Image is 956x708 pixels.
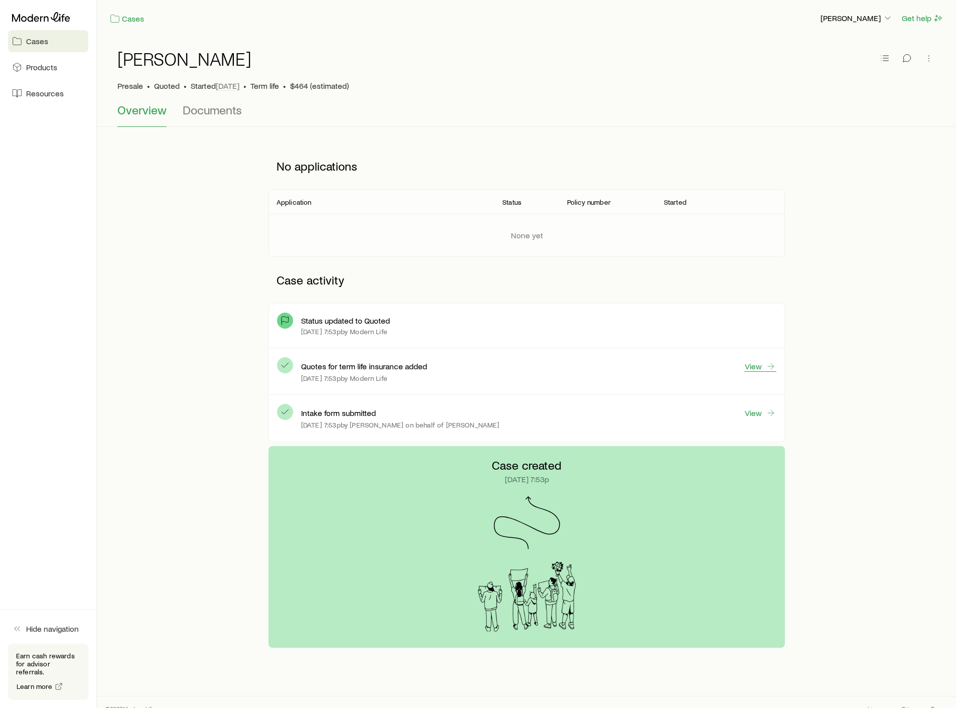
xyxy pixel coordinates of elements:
p: Quotes for term life insurance added [301,361,427,371]
span: • [147,81,150,91]
span: [DATE] [216,81,239,91]
span: • [283,81,286,91]
span: Term life [250,81,279,91]
span: Quoted [154,81,180,91]
p: Case created [492,458,562,472]
span: Hide navigation [26,624,79,634]
p: Intake form submitted [301,408,376,418]
span: Resources [26,88,64,98]
p: [DATE] 7:53p by Modern Life [301,374,387,382]
a: Products [8,56,88,78]
span: Cases [26,36,48,46]
p: No applications [268,151,785,181]
a: View [744,407,776,418]
p: [DATE] 7:53p by Modern Life [301,328,387,336]
div: Earn cash rewards for advisor referrals.Learn more [8,644,88,700]
p: Policy number [567,198,611,206]
button: Get help [901,13,944,24]
a: View [744,361,776,372]
p: Case activity [268,265,785,295]
p: [DATE] 7:53p [505,474,549,484]
span: Learn more [17,683,53,690]
button: Hide navigation [8,618,88,640]
p: [DATE] 7:53p by [PERSON_NAME] on behalf of [PERSON_NAME] [301,421,500,429]
div: Case details tabs [117,103,936,127]
p: [PERSON_NAME] [821,13,893,23]
p: None yet [511,230,543,240]
p: Started [664,198,687,206]
span: Products [26,62,57,72]
p: Presale [117,81,143,91]
p: Earn cash rewards for advisor referrals. [16,652,80,676]
span: $464 (estimated) [290,81,349,91]
p: Started [191,81,239,91]
a: Cases [109,13,145,25]
p: Application [277,198,312,206]
a: Resources [8,82,88,104]
span: • [184,81,187,91]
button: [PERSON_NAME] [820,13,893,25]
p: Status updated to Quoted [301,316,390,326]
img: Arrival Signs [468,561,585,632]
span: Documents [183,103,242,117]
span: • [243,81,246,91]
a: Cases [8,30,88,52]
h1: [PERSON_NAME] [117,49,251,69]
span: Overview [117,103,167,117]
p: Status [502,198,521,206]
